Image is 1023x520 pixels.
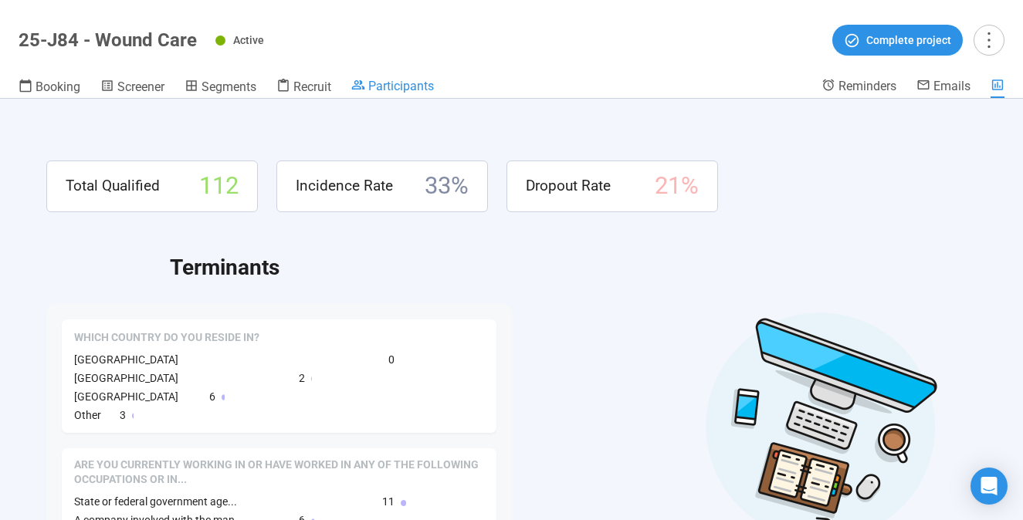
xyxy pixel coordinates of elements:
[74,390,178,403] span: [GEOGRAPHIC_DATA]
[655,167,699,205] span: 21 %
[199,167,239,205] span: 112
[66,174,160,198] span: Total Qualified
[19,78,80,98] a: Booking
[974,25,1004,56] button: more
[36,79,80,94] span: Booking
[100,78,164,98] a: Screener
[293,79,331,94] span: Recruit
[978,29,999,50] span: more
[970,468,1008,505] div: Open Intercom Messenger
[209,388,215,405] span: 6
[425,167,469,205] span: 33 %
[351,78,434,96] a: Participants
[74,372,178,384] span: [GEOGRAPHIC_DATA]
[185,78,256,98] a: Segments
[866,32,951,49] span: Complete project
[120,407,126,424] span: 3
[74,330,259,346] span: Which country do you reside in?
[299,370,305,387] span: 2
[832,25,963,56] button: Complete project
[382,493,395,510] span: 11
[74,409,101,421] span: Other
[276,78,331,98] a: Recruit
[233,34,264,46] span: Active
[526,174,611,198] span: Dropout Rate
[202,79,256,94] span: Segments
[388,351,395,368] span: 0
[821,78,896,96] a: Reminders
[74,353,178,366] span: [GEOGRAPHIC_DATA]
[296,174,393,198] span: Incidence Rate
[170,251,977,285] h2: Terminants
[74,458,484,488] span: Are you currently working in or have worked in any of the following occupations or industries wit...
[933,79,970,93] span: Emails
[368,79,434,93] span: Participants
[916,78,970,96] a: Emails
[74,495,237,508] span: State or federal government age...
[838,79,896,93] span: Reminders
[117,79,164,94] span: Screener
[19,29,197,51] h1: 25-J84 - Wound Care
